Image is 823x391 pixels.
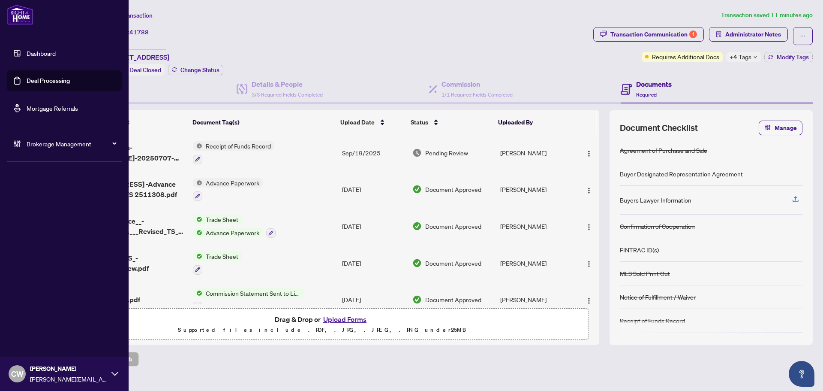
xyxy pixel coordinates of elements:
[620,145,707,155] div: Agreement of Purchase and Sale
[337,110,407,134] th: Upload Date
[730,52,751,62] span: +4 Tags
[129,28,149,36] span: 41788
[620,122,698,134] span: Document Checklist
[407,110,495,134] th: Status
[321,314,369,325] button: Upload Forms
[582,293,596,306] button: Logo
[193,215,276,238] button: Status IconTrade SheetStatus IconAdvance Paperwork
[27,139,116,149] span: Brokerage Management
[442,91,513,98] span: 1/1 Required Fields Completed
[202,141,274,151] span: Receipt of Funds Record
[620,195,691,205] div: Buyers Lawyer Information
[425,148,468,158] span: Pending Review
[106,64,165,76] div: Status:
[586,224,592,230] img: Logo
[725,27,781,41] span: Administrator Notes
[27,49,56,57] a: Dashboard
[582,256,596,270] button: Logo
[586,261,592,267] img: Logo
[202,215,242,224] span: Trade Sheet
[27,104,78,112] a: Mortgage Referrals
[620,169,743,179] div: Buyer Designated Representation Agreement
[497,171,574,208] td: [PERSON_NAME]
[620,245,659,255] div: FINTRAC ID(s)
[586,150,592,157] img: Logo
[497,208,574,245] td: [PERSON_NAME]
[79,142,186,163] span: receipt-of-funds-[PERSON_NAME]-20250707-174538.pdf
[425,185,481,194] span: Document Approved
[412,185,422,194] img: Document Status
[339,208,409,245] td: [DATE]
[425,295,481,304] span: Document Approved
[497,245,574,282] td: [PERSON_NAME]
[252,79,323,89] h4: Details & People
[721,10,813,20] article: Transaction saved 11 minutes ago
[593,27,704,42] button: Transaction Communication1
[193,288,202,298] img: Status Icon
[582,182,596,196] button: Logo
[753,55,757,59] span: down
[709,27,788,42] button: Administrator Notes
[79,216,186,236] span: 62_Chiltern_Place__-Advance_Sch_A___Revised_TS_2511308.pdf
[339,282,409,318] td: [DATE]
[193,141,274,164] button: Status IconReceipt of Funds Record
[202,178,263,188] span: Advance Paperwork
[442,79,513,89] h4: Commission
[759,121,802,135] button: Manage
[412,221,422,231] img: Document Status
[193,141,202,151] img: Status Icon
[412,148,422,158] img: Document Status
[193,252,242,275] button: Status IconTrade Sheet
[789,361,814,387] button: Open asap
[339,134,409,171] td: Sep/19/2025
[340,118,375,127] span: Upload Date
[620,292,696,302] div: Notice of Fulfillment / Waiver
[193,252,202,261] img: Status Icon
[339,245,409,282] td: [DATE]
[55,309,589,340] span: Drag & Drop orUpload FormsSupported files include .PDF, .JPG, .JPEG, .PNG under25MB
[610,27,697,41] div: Transaction Communication
[106,52,169,62] span: [STREET_ADDRESS]
[620,221,695,231] div: Confirmation of Cooperation
[11,368,24,380] span: CW
[193,288,304,312] button: Status IconCommission Statement Sent to Listing Brokerage
[79,179,186,200] span: [STREET_ADDRESS] -Advance Sch A Revised TS 2511308.pdf
[652,52,719,61] span: Requires Additional Docs
[582,219,596,233] button: Logo
[636,79,672,89] h4: Documents
[202,252,242,261] span: Trade Sheet
[27,77,70,85] a: Deal Processing
[716,31,722,37] span: solution
[495,110,572,134] th: Uploaded By
[425,221,481,231] span: Document Approved
[586,187,592,194] img: Logo
[411,118,428,127] span: Status
[75,110,189,134] th: (14) File Name
[620,269,670,278] div: MLS Sold Print Out
[60,325,583,335] p: Supported files include .PDF, .JPG, .JPEG, .PNG under 25 MB
[800,33,806,39] span: ellipsis
[252,91,323,98] span: 3/3 Required Fields Completed
[275,314,369,325] span: Drag & Drop or
[7,4,33,25] img: logo
[202,288,304,298] span: Commission Statement Sent to Listing Brokerage
[586,297,592,304] img: Logo
[777,54,809,60] span: Modify Tags
[764,52,813,62] button: Modify Tags
[689,30,697,38] div: 1
[412,295,422,304] img: Document Status
[202,228,263,237] span: Advance Paperwork
[193,228,202,237] img: Status Icon
[180,67,219,73] span: Change Status
[497,282,574,318] td: [PERSON_NAME]
[582,146,596,160] button: Logo
[412,258,422,268] img: Document Status
[30,374,107,384] span: [PERSON_NAME][EMAIL_ADDRESS][DOMAIN_NAME]
[636,91,657,98] span: Required
[425,258,481,268] span: Document Approved
[775,121,797,135] span: Manage
[30,364,107,373] span: [PERSON_NAME]
[497,134,574,171] td: [PERSON_NAME]
[193,215,202,224] img: Status Icon
[339,171,409,208] td: [DATE]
